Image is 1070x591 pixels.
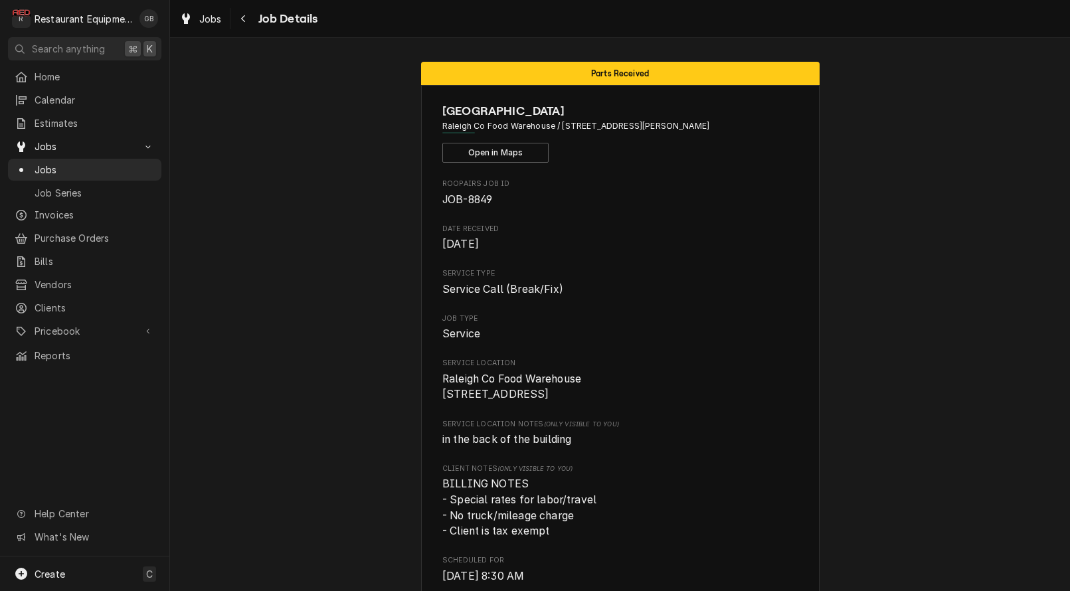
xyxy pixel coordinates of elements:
span: Service Location Notes [442,419,798,430]
span: in the back of the building [442,433,571,446]
button: Open in Maps [442,143,549,163]
div: Roopairs Job ID [442,179,798,207]
a: Jobs [174,8,227,30]
span: Service Location [442,371,798,402]
a: Calendar [8,89,161,111]
div: Client Information [442,102,798,163]
span: Clients [35,301,155,315]
span: Roopairs Job ID [442,192,798,208]
span: Help Center [35,507,153,521]
a: Vendors [8,274,161,295]
span: Calendar [35,93,155,107]
div: GB [139,9,158,28]
button: Search anything⌘K [8,37,161,60]
span: Client Notes [442,464,798,474]
span: Estimates [35,116,155,130]
span: Jobs [199,12,222,26]
a: Home [8,66,161,88]
span: Jobs [35,163,155,177]
span: (Only Visible to You) [544,420,619,428]
span: Job Details [254,10,318,28]
span: [DATE] 8:30 AM [442,570,524,582]
span: Name [442,102,798,120]
span: ⌘ [128,42,137,56]
a: Go to What's New [8,526,161,548]
span: Reports [35,349,155,363]
a: Jobs [8,159,161,181]
span: Raleigh Co Food Warehouse [STREET_ADDRESS] [442,373,581,401]
span: (Only Visible to You) [497,465,573,472]
span: C [146,567,153,581]
div: R [12,9,31,28]
span: Service Location [442,358,798,369]
div: [object Object] [442,464,798,539]
a: Estimates [8,112,161,134]
span: Service Call (Break/Fix) [442,283,563,295]
div: Status [421,62,820,85]
span: [DATE] [442,238,479,250]
span: Purchase Orders [35,231,155,245]
a: Go to Pricebook [8,320,161,342]
span: Address [442,120,798,132]
span: Parts Received [591,69,649,78]
span: Scheduled For [442,555,798,566]
span: Job Series [35,186,155,200]
span: Jobs [35,139,135,153]
a: Job Series [8,182,161,204]
div: Restaurant Equipment Diagnostics's Avatar [12,9,31,28]
a: Go to Jobs [8,135,161,157]
a: Reports [8,345,161,367]
span: Invoices [35,208,155,222]
span: Create [35,568,65,580]
a: Go to Help Center [8,503,161,525]
span: BILLING NOTES - Special rates for labor/travel - No truck/mileage charge - Client is tax exempt [442,477,596,537]
span: Service Type [442,268,798,279]
span: Vendors [35,278,155,292]
div: Job Type [442,313,798,342]
a: Bills [8,250,161,272]
a: Purchase Orders [8,227,161,249]
div: Service Type [442,268,798,297]
button: Navigate back [233,8,254,29]
div: Date Received [442,224,798,252]
a: Invoices [8,204,161,226]
span: JOB-8849 [442,193,492,206]
span: Home [35,70,155,84]
div: Service Location [442,358,798,402]
a: Clients [8,297,161,319]
span: Date Received [442,224,798,234]
span: Job Type [442,326,798,342]
span: What's New [35,530,153,544]
div: [object Object] [442,419,798,448]
span: Pricebook [35,324,135,338]
span: Bills [35,254,155,268]
span: [object Object] [442,476,798,539]
span: Service [442,327,480,340]
div: Restaurant Equipment Diagnostics [35,12,132,26]
span: Search anything [32,42,105,56]
span: Date Received [442,236,798,252]
span: Job Type [442,313,798,324]
span: Roopairs Job ID [442,179,798,189]
span: K [147,42,153,56]
span: Service Type [442,282,798,297]
span: Scheduled For [442,568,798,584]
div: Scheduled For [442,555,798,584]
div: Gary Beaver's Avatar [139,9,158,28]
span: [object Object] [442,432,798,448]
